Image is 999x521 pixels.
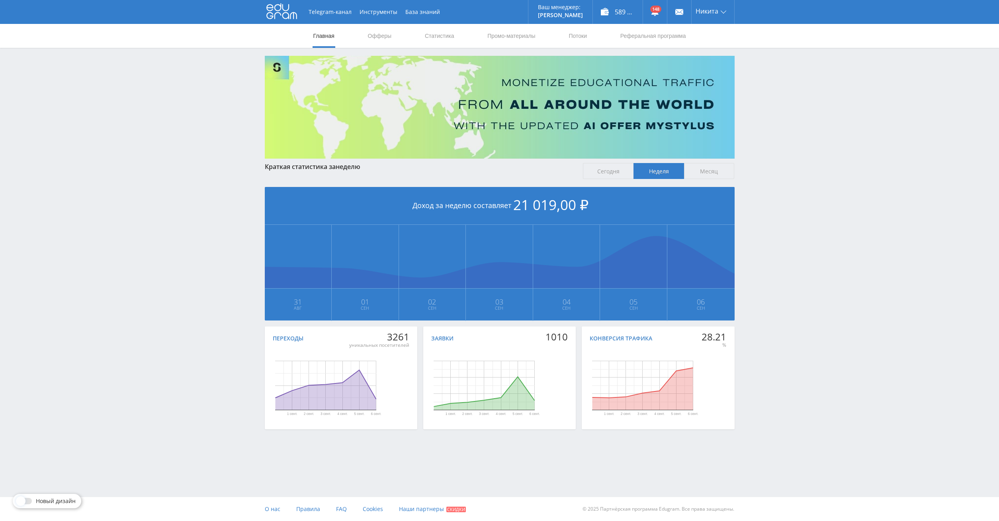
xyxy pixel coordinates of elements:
span: FAQ [336,505,347,513]
a: Наши партнеры Скидки [399,497,466,521]
svg: Диаграмма. [566,346,719,425]
span: Сен [332,305,398,311]
text: 6 сент. [688,412,698,416]
text: 4 сент. [337,412,348,416]
text: 3 сент. [479,412,489,416]
a: Статистика [424,24,455,48]
div: Краткая статистика за [265,163,575,170]
text: 2 сент. [462,412,473,416]
a: Реферальная программа [620,24,687,48]
span: Сен [600,305,667,311]
text: 4 сент. [654,412,665,416]
text: 3 сент. [637,412,648,416]
a: FAQ [336,497,347,521]
div: Заявки [431,335,454,342]
span: Скидки [446,507,466,512]
span: 01 [332,299,398,305]
img: Banner [265,56,735,159]
text: 3 сент. [320,412,330,416]
span: Никита [696,8,718,14]
div: Переходы [273,335,303,342]
span: 31 [265,299,331,305]
span: Новый дизайн [36,498,76,504]
a: Потоки [568,24,588,48]
p: [PERSON_NAME] [538,12,583,18]
div: 28.21 [702,331,726,342]
span: 06 [668,299,734,305]
text: 6 сент. [529,412,540,416]
a: Правила [296,497,320,521]
span: Сен [534,305,600,311]
text: 4 сент. [496,412,506,416]
div: © 2025 Партнёрская программа Edugram. Все права защищены. [503,497,734,521]
span: Авг [265,305,331,311]
div: 3261 [349,331,409,342]
a: О нас [265,497,280,521]
span: Сегодня [583,163,633,179]
div: % [702,342,726,348]
a: Главная [313,24,335,48]
span: Наши партнеры [399,505,444,513]
text: 5 сент. [512,412,523,416]
span: 02 [399,299,465,305]
span: 05 [600,299,667,305]
span: Неделя [633,163,684,179]
text: 5 сент. [354,412,364,416]
div: уникальных посетителей [349,342,409,348]
div: Доход за неделю составляет [265,187,735,225]
span: Правила [296,505,320,513]
a: Офферы [367,24,393,48]
text: 2 сент. [303,412,314,416]
span: О нас [265,505,280,513]
text: 1 сент. [445,412,456,416]
svg: Диаграмма. [249,346,402,425]
span: Сен [399,305,465,311]
p: Ваш менеджер: [538,4,583,10]
div: 1010 [545,331,568,342]
span: неделю [336,162,360,171]
text: 1 сент. [287,412,297,416]
span: 03 [466,299,532,305]
a: Cookies [363,497,383,521]
text: 2 сент. [621,412,631,416]
text: 5 сент. [671,412,681,416]
a: Промо-материалы [487,24,536,48]
span: 21 019,00 ₽ [513,195,588,214]
text: 1 сент. [604,412,614,416]
span: Cookies [363,505,383,513]
svg: Диаграмма. [407,346,561,425]
span: Сен [466,305,532,311]
span: Сен [668,305,734,311]
div: Конверсия трафика [590,335,652,342]
span: Месяц [684,163,735,179]
text: 6 сент. [371,412,381,416]
span: 04 [534,299,600,305]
